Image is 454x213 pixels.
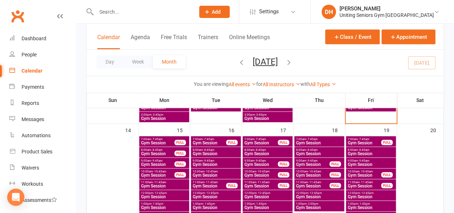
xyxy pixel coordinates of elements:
span: Gym Session [244,162,278,167]
span: Settings [259,4,279,20]
span: Gym Session [244,184,278,188]
span: - 8:45am [306,148,318,152]
span: - 12:45pm [205,191,219,195]
span: 11:00am [347,181,382,184]
span: 12:00pm [192,191,239,195]
th: Sun [87,93,139,108]
span: 1:00pm [244,202,291,205]
span: - 12:45pm [360,191,374,195]
a: Workouts [9,176,76,192]
span: 7:00am [244,138,278,141]
div: Product Sales [22,149,52,154]
div: FULL [174,161,186,167]
span: Gym Session [347,195,394,199]
span: 11:00am [296,181,330,184]
span: Gym Session [141,152,175,156]
span: - 1:45pm [151,202,163,205]
span: - 12:45pm [153,191,167,195]
div: Calendar [22,68,42,74]
div: Assessments [22,197,57,203]
div: Messages [22,116,44,122]
span: - 2:00pm [306,202,318,205]
button: Appointment [382,29,435,44]
div: FULL [226,183,238,188]
button: Trainers [198,34,218,49]
span: - 9:45am [254,159,266,162]
span: 1:00pm [347,202,394,205]
a: All Types [310,82,336,87]
span: - 9:45am [203,159,214,162]
span: - 10:45am [153,170,166,173]
span: 8:00am [347,148,394,152]
span: 10:00am [244,170,278,173]
th: Sat [397,93,444,108]
a: Product Sales [9,144,76,160]
span: - 11:45am [308,181,321,184]
strong: You are viewing [194,81,229,87]
span: 1:00pm [141,202,188,205]
a: Automations [9,128,76,144]
span: - 10:45am [205,170,218,173]
span: - 3:45pm [255,113,267,116]
span: - 1:45pm [358,202,370,205]
div: 14 [125,124,138,136]
span: - 1:45pm [203,202,215,205]
a: Reports [9,95,76,111]
div: Automations [22,133,51,138]
div: FULL [278,140,289,145]
span: - 9:45am [358,159,369,162]
div: 17 [280,124,293,136]
a: All events [229,82,256,87]
span: Gym Session [141,195,188,199]
span: 10:00am [347,170,382,173]
span: - 12:45pm [257,191,270,195]
span: 3:00pm [244,113,291,116]
span: 7:00am [141,138,175,141]
span: Gym Session [296,141,343,145]
div: Open Intercom Messenger [7,189,24,206]
button: Class / Event [325,29,380,44]
span: Gym Session [192,106,239,110]
div: FULL [381,172,393,177]
div: Reports [22,100,39,106]
span: - 9:45am [151,159,163,162]
span: 8:00am [192,148,239,152]
span: 8:00am [244,148,291,152]
div: Workouts [22,181,43,187]
div: 18 [332,124,345,136]
span: Gym Session [244,141,278,145]
div: 16 [229,124,242,136]
span: Gym Session [347,152,394,156]
span: - 7:45am [358,138,369,141]
span: Gym Session [347,141,382,145]
span: Add [212,9,221,15]
span: - 10:45am [360,170,373,173]
div: FULL [381,183,393,188]
span: Gym Session [347,173,382,177]
div: FULL [278,183,289,188]
span: Gym Session [347,205,394,210]
span: - 11:45am [256,181,270,184]
div: [PERSON_NAME] [340,5,434,12]
span: 10:00am [296,170,330,173]
span: - 11:45am [153,181,166,184]
span: 1:00pm [296,202,343,205]
span: 12:00pm [296,191,343,195]
span: Gym Session [296,173,330,177]
span: Gym Session [244,152,291,156]
div: 19 [384,124,397,136]
a: Calendar [9,63,76,79]
span: - 12:45pm [308,191,322,195]
span: 11:00am [141,181,188,184]
div: FULL [381,140,393,145]
span: - 8:45am [151,148,163,152]
span: - 8:45am [203,148,214,152]
span: 12:00pm [141,191,188,195]
div: FULL [278,161,289,167]
button: Agenda [131,34,150,49]
span: 9:00am [244,159,278,162]
span: 12:00pm [347,191,394,195]
a: Payments [9,79,76,95]
button: Month [153,55,186,68]
span: 11:00am [244,181,278,184]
